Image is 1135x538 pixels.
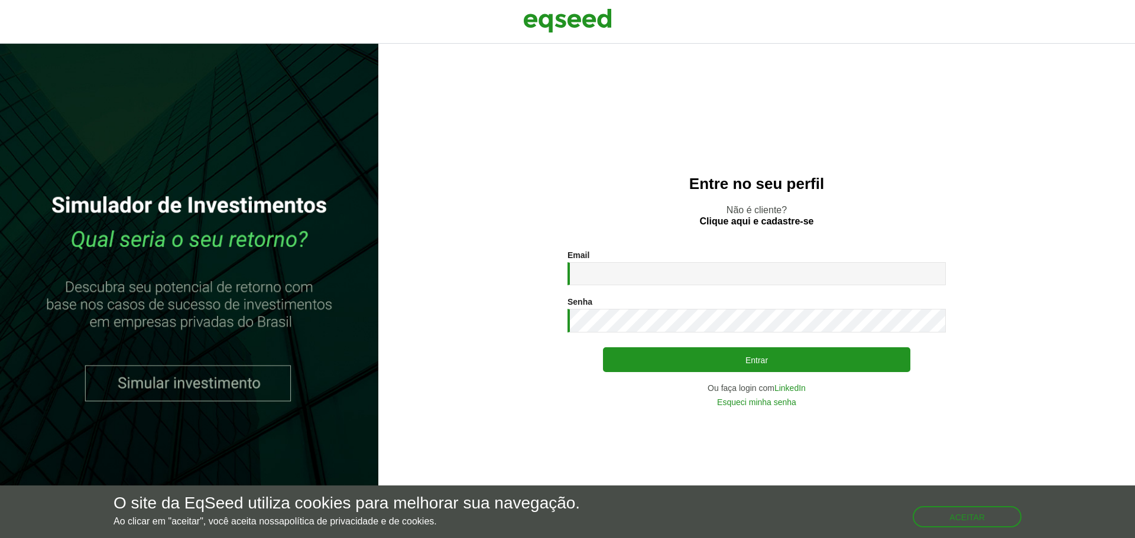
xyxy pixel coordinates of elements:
p: Não é cliente? [402,204,1111,227]
h5: O site da EqSeed utiliza cookies para melhorar sua navegação. [113,494,580,513]
a: LinkedIn [774,384,806,392]
a: Esqueci minha senha [717,398,796,406]
p: Ao clicar em "aceitar", você aceita nossa . [113,516,580,527]
label: Email [567,251,589,259]
h2: Entre no seu perfil [402,175,1111,193]
img: EqSeed Logo [523,6,612,35]
div: Ou faça login com [567,384,946,392]
button: Aceitar [913,506,1022,527]
button: Entrar [603,347,910,372]
label: Senha [567,298,592,306]
a: Clique aqui e cadastre-se [700,217,814,226]
a: política de privacidade e de cookies [284,517,434,526]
